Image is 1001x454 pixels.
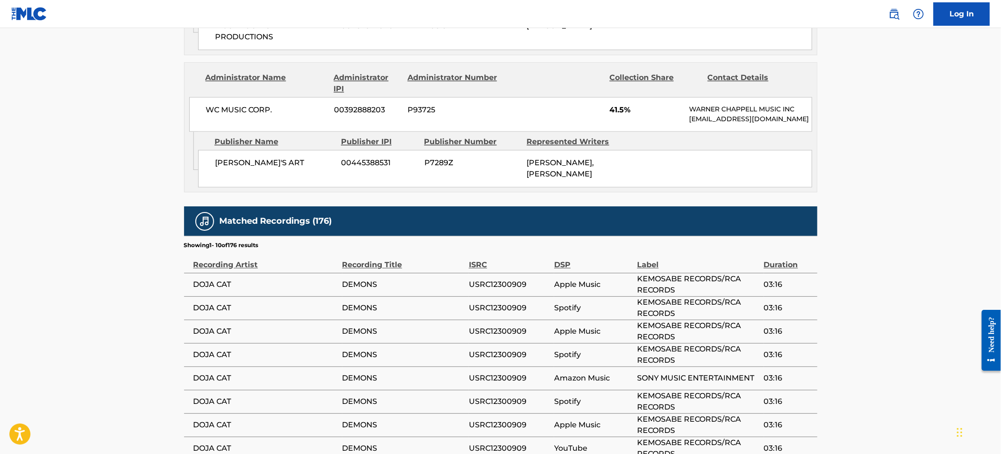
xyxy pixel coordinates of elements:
[193,326,338,337] span: DOJA CAT
[469,302,549,314] span: USRC12300909
[215,136,334,147] div: Publisher Name
[424,136,520,147] div: Publisher Number
[934,2,990,26] a: Log In
[609,104,682,116] span: 41.5%
[11,7,47,21] img: MLC Logo
[637,273,759,296] span: KEMOSABE RECORDS/RCA RECORDS
[764,279,813,290] span: 03:16
[689,114,811,124] p: [EMAIL_ADDRESS][DOMAIN_NAME]
[527,136,623,147] div: Represented Writers
[206,104,327,116] span: WC MUSIC CORP.
[689,104,811,114] p: WARNER CHAPPELL MUSIC INC
[637,344,759,366] span: KEMOSABE RECORDS/RCA RECORDS
[764,302,813,314] span: 03:16
[342,279,464,290] span: DEMONS
[193,279,338,290] span: DOJA CAT
[913,8,924,20] img: help
[199,216,210,227] img: Matched Recordings
[469,373,549,384] span: USRC12300909
[408,104,498,116] span: P93725
[708,72,799,95] div: Contact Details
[469,279,549,290] span: USRC12300909
[637,320,759,343] span: KEMOSABE RECORDS/RCA RECORDS
[764,373,813,384] span: 03:16
[342,302,464,314] span: DEMONS
[469,249,549,271] div: ISRC
[342,326,464,337] span: DEMONS
[554,373,632,384] span: Amazon Music
[193,302,338,314] span: DOJA CAT
[764,326,813,337] span: 03:16
[220,216,332,227] h5: Matched Recordings (176)
[637,414,759,436] span: KEMOSABE RECORDS/RCA RECORDS
[764,443,813,454] span: 03:16
[554,349,632,360] span: Spotify
[554,443,632,454] span: YouTube
[554,302,632,314] span: Spotify
[469,326,549,337] span: USRC12300909
[193,349,338,360] span: DOJA CAT
[554,326,632,337] span: Apple Music
[764,419,813,431] span: 03:16
[342,396,464,407] span: DEMONS
[193,396,338,407] span: DOJA CAT
[975,303,1001,378] iframe: Resource Center
[342,373,464,384] span: DEMONS
[469,396,549,407] span: USRC12300909
[637,390,759,413] span: KEMOSABE RECORDS/RCA RECORDS
[637,249,759,271] div: Label
[193,443,338,454] span: DOJA CAT
[957,418,963,447] div: Drag
[764,249,813,271] div: Duration
[554,419,632,431] span: Apple Music
[342,443,464,454] span: DEMONS
[469,443,549,454] span: USRC12300909
[764,349,813,360] span: 03:16
[193,419,338,431] span: DOJA CAT
[909,5,928,23] div: Help
[469,419,549,431] span: USRC12300909
[554,396,632,407] span: Spotify
[342,419,464,431] span: DEMONS
[341,157,417,168] span: 00445388531
[637,297,759,319] span: KEMOSABE RECORDS/RCA RECORDS
[609,72,700,95] div: Collection Share
[215,157,334,168] span: [PERSON_NAME]'S ART
[193,249,338,271] div: Recording Artist
[885,5,904,23] a: Public Search
[408,72,498,95] div: Administrator Number
[764,396,813,407] span: 03:16
[215,20,334,43] span: MUSHROOM STAMP PRODUCTIONS
[554,249,632,271] div: DSP
[334,104,400,116] span: 00392888203
[637,373,759,384] span: SONY MUSIC ENTERTAINMENT
[954,409,1001,454] iframe: Chat Widget
[342,249,464,271] div: Recording Title
[341,136,417,147] div: Publisher IPI
[342,349,464,360] span: DEMONS
[206,72,327,95] div: Administrator Name
[469,349,549,360] span: USRC12300909
[193,373,338,384] span: DOJA CAT
[554,279,632,290] span: Apple Music
[424,157,520,168] span: P7289Z
[889,8,900,20] img: search
[184,241,259,249] p: Showing 1 - 10 of 176 results
[334,72,400,95] div: Administrator IPI
[527,158,594,178] span: [PERSON_NAME], [PERSON_NAME]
